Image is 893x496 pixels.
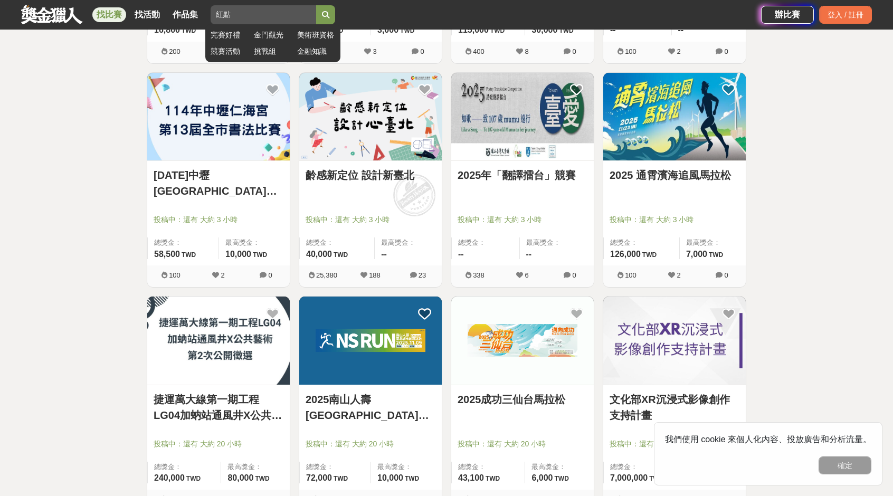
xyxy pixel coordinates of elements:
a: [DATE]中壢[GEOGRAPHIC_DATA]第13屆全市書法比賽 [154,167,283,199]
span: 總獎金： [154,237,212,248]
span: TWD [555,475,569,482]
span: TWD [334,251,348,259]
span: 126,000 [610,250,641,259]
span: 0 [724,47,728,55]
span: 最高獎金： [227,462,283,472]
span: 23 [419,271,426,279]
span: 2 [221,271,224,279]
span: 投稿中：還有 大約 3 小時 [154,214,283,225]
img: Cover Image [451,73,594,161]
span: TWD [400,27,414,34]
span: 3 [373,47,376,55]
span: 25,380 [316,271,337,279]
span: 0 [724,271,728,279]
a: 2025年「翻譯擂台」競賽 [458,167,587,183]
span: 6 [525,271,528,279]
span: 16,800 [154,25,180,34]
span: 最高獎金： [225,237,283,248]
span: 投稿中：還有 大約 21 小時 [610,438,739,450]
span: 2 [677,47,680,55]
a: Cover Image [603,73,746,161]
div: 登入 / 註冊 [819,6,872,24]
span: TWD [642,251,657,259]
span: 最高獎金： [686,237,739,248]
span: TWD [334,475,348,482]
span: 投稿中：還有 大約 3 小時 [458,214,587,225]
span: 投稿中：還有 大約 20 小時 [458,438,587,450]
span: 我們使用 cookie 來個人化內容、投放廣告和分析流量。 [665,435,871,444]
span: 投稿中：還有 大約 3 小時 [306,214,435,225]
span: -- [526,250,532,259]
span: 10,000 [225,250,251,259]
a: 找比賽 [92,7,126,22]
img: Cover Image [603,297,746,385]
span: TWD [182,27,196,34]
span: TWD [405,475,419,482]
span: 總獎金： [306,237,368,248]
span: TWD [559,27,573,34]
span: 115,000 [458,25,489,34]
a: 美術班資格 [297,30,335,41]
span: 0 [572,47,576,55]
span: 最高獎金： [531,462,587,472]
span: 8 [525,47,528,55]
span: 43,100 [458,473,484,482]
span: 0 [572,271,576,279]
img: Cover Image [147,297,290,385]
span: 總獎金： [458,462,518,472]
a: 捷運萬大線第一期工程LG04加蚋站通風井X公共藝術第2次公開徵選 [154,392,283,423]
button: 確定 [819,456,871,474]
span: 總獎金： [610,237,673,248]
input: 2025 反詐視界—全國影片競賽 [211,5,316,24]
span: TWD [186,475,201,482]
span: 188 [369,271,381,279]
img: Cover Image [299,297,442,385]
span: 30,000 [531,25,557,34]
span: 7,000,000 [610,473,648,482]
span: -- [610,25,616,34]
span: 最高獎金： [526,237,588,248]
span: 總獎金： [458,237,513,248]
span: 最高獎金： [377,462,435,472]
span: 0 [420,47,424,55]
span: 0 [268,271,272,279]
span: -- [458,250,464,259]
a: Cover Image [147,73,290,161]
a: 競賽活動 [211,46,249,57]
span: 100 [625,271,636,279]
span: 100 [169,271,180,279]
span: 6,000 [531,473,553,482]
span: TWD [486,475,500,482]
span: -- [381,250,387,259]
span: TWD [709,251,723,259]
a: Cover Image [451,73,594,161]
a: 挑戰組 [254,46,292,57]
a: 文化部XR沉浸式影像創作支持計畫 [610,392,739,423]
span: 3,000 [377,25,398,34]
span: TWD [253,251,267,259]
a: Cover Image [299,73,442,161]
a: 完賽好禮 [211,30,249,41]
span: 10,000 [377,473,403,482]
img: Cover Image [451,297,594,385]
span: 投稿中：還有 大約 20 小時 [306,438,435,450]
a: 找活動 [130,7,164,22]
span: 338 [473,271,484,279]
span: 總獎金： [306,462,364,472]
span: 投稿中：還有 大約 20 小時 [154,438,283,450]
span: 200 [169,47,180,55]
span: 80,000 [227,473,253,482]
span: TWD [182,251,196,259]
span: 240,000 [154,473,185,482]
span: -- [678,25,684,34]
span: 40,000 [306,250,332,259]
a: 金門觀光 [254,30,292,41]
span: 最高獎金： [381,237,435,248]
a: 金融知識 [297,46,335,57]
span: 400 [473,47,484,55]
span: TWD [255,475,269,482]
a: 齡感新定位 設計新臺北 [306,167,435,183]
span: 100 [625,47,636,55]
img: Cover Image [147,73,290,161]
